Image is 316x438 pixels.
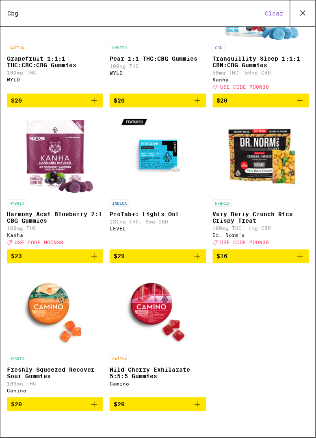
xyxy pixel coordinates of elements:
[110,381,206,387] div: Camino
[110,55,206,62] p: Pear 1:1 THC:CBG Gummies
[7,270,103,398] a: Open page for Freshly Squeezed Recover Sour Gummies from Camino
[114,97,125,104] span: $20
[110,44,129,51] p: HYBRID
[11,253,22,260] span: $23
[110,70,206,76] div: WYLD
[110,94,206,107] button: Add to bag
[11,97,22,104] span: $20
[213,44,225,51] p: CBD
[7,94,103,107] button: Add to bag
[213,250,309,263] button: Add to bag
[7,398,103,412] button: Add to bag
[110,367,206,380] p: Wild Cherry Exhilarate 5:5:5 Gummies
[110,270,206,398] a: Open page for Wild Cherry Exhilarate 5:5:5 Gummies from Camino
[110,211,206,217] p: ProTab+: Lights Out
[221,84,269,90] span: USE CODE MOON30
[213,232,309,238] div: Dr. Norm's
[110,64,206,69] p: 100mg THC
[110,355,129,363] p: SATIVA
[213,70,309,75] p: 50mg THC: 50mg CBD
[114,401,125,408] span: $20
[213,77,309,82] div: Kanha
[117,114,199,195] img: LEVEL - ProTab+: Lights Out
[15,114,95,195] img: Kanha - Harmony Acai Blueberry 2:1 CBG Gummies
[5,6,58,12] span: Hi. Need any help?
[7,77,103,82] div: WYLD
[15,240,63,245] span: USE CODE MOON30
[7,232,103,238] div: Kanha
[110,199,129,207] p: INDICA
[7,70,103,75] p: 100mg THC
[217,253,228,260] span: $16
[7,367,103,380] p: Freshly Squeezed Recover Sour Gummies
[110,250,206,263] button: Add to bag
[7,10,263,17] input: Search for products & categories
[217,97,228,104] span: $20
[7,355,26,363] p: HYBRID
[110,398,206,412] button: Add to bag
[110,114,206,249] a: Open page for ProTab+: Lights Out from LEVEL
[7,199,26,207] p: HYBRID
[7,226,103,231] p: 100mg THC
[213,199,232,207] p: HYBRID
[220,114,301,195] img: Dr. Norm's - Very Berry Crunch Rice Crispy Treat
[213,55,309,68] p: Tranquillity Sleep 1:1:1 CBN:CBG Gummies
[7,55,103,68] p: Grapefruit 1:1:1 THC:CBC:CBG Gummies
[7,388,103,394] div: Camino
[7,381,103,387] p: 100mg THC
[11,401,22,408] span: $20
[213,94,309,107] button: Add to bag
[7,250,103,263] button: Add to bag
[7,44,26,51] p: SATIVA
[213,226,309,231] p: 100mg THC: 1mg CBD
[15,270,96,351] img: Camino - Freshly Squeezed Recover Sour Gummies
[7,114,103,249] a: Open page for Harmony Acai Blueberry 2:1 CBG Gummies from Kanha
[213,211,309,224] p: Very Berry Crunch Rice Crispy Treat
[221,240,269,245] span: USE CODE MOON30
[213,114,309,249] a: Open page for Very Berry Crunch Rice Crispy Treat from Dr. Norm's
[110,226,206,231] div: LEVEL
[117,270,199,351] img: Camino - Wild Cherry Exhilarate 5:5:5 Gummies
[263,10,286,17] button: Clear
[110,219,206,224] p: 231mg THC: 6mg CBD
[114,253,125,260] span: $29
[7,211,103,224] p: Harmony Acai Blueberry 2:1 CBG Gummies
